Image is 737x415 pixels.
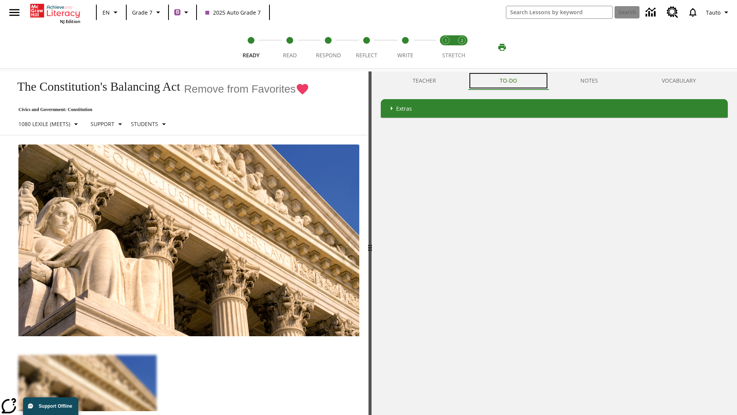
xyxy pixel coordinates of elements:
button: Boost Class color is purple. Change class color [171,5,194,19]
div: Instructional Panel Tabs [381,71,728,90]
a: Resource Center, Will open in new tab [662,2,683,23]
button: Stretch Read step 1 of 2 [435,26,457,68]
button: Reflect step 4 of 5 [344,26,389,68]
span: Respond [316,51,341,59]
span: NJ Edition [60,18,80,24]
button: Open side menu [3,1,26,24]
button: NOTES [549,71,630,90]
p: Civics and Government: Constitution [9,107,309,113]
span: Reflect [356,51,377,59]
span: Ready [243,51,259,59]
span: 2025 Auto Grade 7 [205,8,261,17]
div: Home [30,2,80,24]
button: Write step 5 of 5 [383,26,428,68]
input: search field [506,6,612,18]
span: STRETCH [442,51,465,59]
text: 2 [461,38,463,43]
text: 1 [445,38,447,43]
h1: The Constitution's Balancing Act [9,80,180,94]
img: The U.S. Supreme Court Building displays the phrase, "Equal Justice Under Law." [18,144,359,337]
div: Extras [381,99,728,118]
span: Support Offline [39,403,72,409]
button: Ready step 1 of 5 [229,26,273,68]
button: Remove from Favorites - The Constitution's Balancing Act [184,82,309,96]
button: Print [490,40,514,54]
p: Support [91,120,114,128]
div: Press Enter or Spacebar and then press right and left arrow keys to move the slider [368,71,372,415]
button: Stretch Respond step 2 of 2 [451,26,473,68]
button: Language: EN, Select a language [99,5,124,19]
p: 1080 Lexile (Meets) [18,120,70,128]
a: Notifications [683,2,703,22]
button: Scaffolds, Support [88,117,128,131]
button: Profile/Settings [703,5,734,19]
button: Select Student [128,117,172,131]
span: Tauto [706,8,720,17]
span: EN [102,8,110,17]
button: Support Offline [23,397,78,415]
span: Write [397,51,413,59]
p: Extras [396,105,412,113]
button: Read step 2 of 5 [267,26,312,68]
span: B [176,7,179,17]
span: Read [283,51,297,59]
button: Select Lexile, 1080 Lexile (Meets) [15,117,84,131]
span: Remove from Favorites [184,83,296,95]
a: Data Center [641,2,662,23]
button: VOCABULARY [630,71,728,90]
button: Grade: Grade 7, Select a grade [129,5,166,19]
button: TO-DO [468,71,549,90]
button: Teacher [381,71,468,90]
p: Students [131,120,158,128]
span: Grade 7 [132,8,152,17]
div: activity [372,71,737,415]
button: Respond step 3 of 5 [306,26,350,68]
